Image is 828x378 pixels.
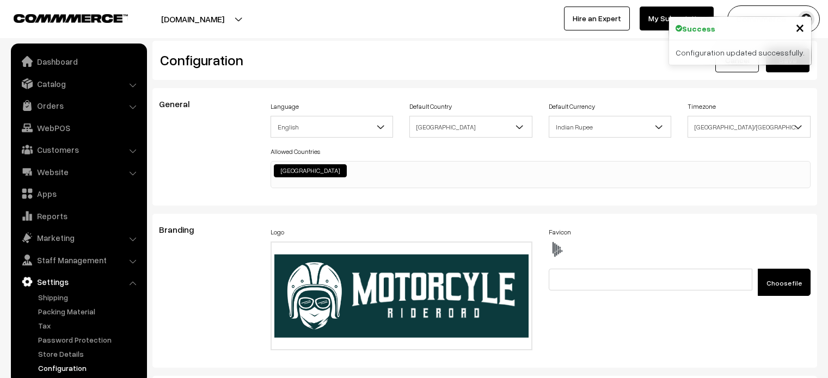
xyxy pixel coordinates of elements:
[410,117,532,137] span: India
[14,184,143,203] a: Apps
[271,147,320,157] label: Allowed Countries
[549,241,565,258] img: favicon.ico
[14,118,143,138] a: WebPOS
[35,362,143,374] a: Configuration
[795,17,805,37] span: ×
[14,74,143,94] a: Catalog
[14,272,143,292] a: Settings
[14,96,143,115] a: Orders
[549,102,595,111] label: Default Currency
[640,7,714,30] a: My Subscription
[727,5,820,33] button: Commmerce
[35,292,143,303] a: Shipping
[14,14,128,22] img: COMMMERCE
[409,102,452,111] label: Default Country
[123,5,262,33] button: [DOMAIN_NAME]
[549,227,571,237] label: Favicon
[160,52,477,69] h2: Configuration
[766,279,802,287] span: Choose file
[159,224,207,235] span: Branding
[549,116,672,138] span: Indian Rupee
[682,23,715,34] strong: Success
[14,52,143,71] a: Dashboard
[688,102,716,111] label: Timezone
[798,11,814,27] img: user
[274,164,347,177] li: India
[14,162,143,182] a: Website
[35,306,143,317] a: Packing Material
[159,98,203,109] span: General
[271,102,299,111] label: Language
[795,19,805,35] button: Close
[271,117,393,137] span: English
[14,250,143,270] a: Staff Management
[688,116,811,138] span: Asia/Kolkata
[35,334,143,345] a: Password Protection
[271,116,394,138] span: English
[14,11,109,24] a: COMMMERCE
[549,117,671,137] span: Indian Rupee
[14,140,143,159] a: Customers
[35,320,143,331] a: Tax
[409,116,532,138] span: India
[688,117,810,137] span: Asia/Kolkata
[669,40,811,65] div: Configuration updated successfully.
[14,228,143,247] a: Marketing
[35,348,143,360] a: Store Details
[271,227,284,237] label: Logo
[14,206,143,226] a: Reports
[564,7,630,30] a: Hire an Expert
